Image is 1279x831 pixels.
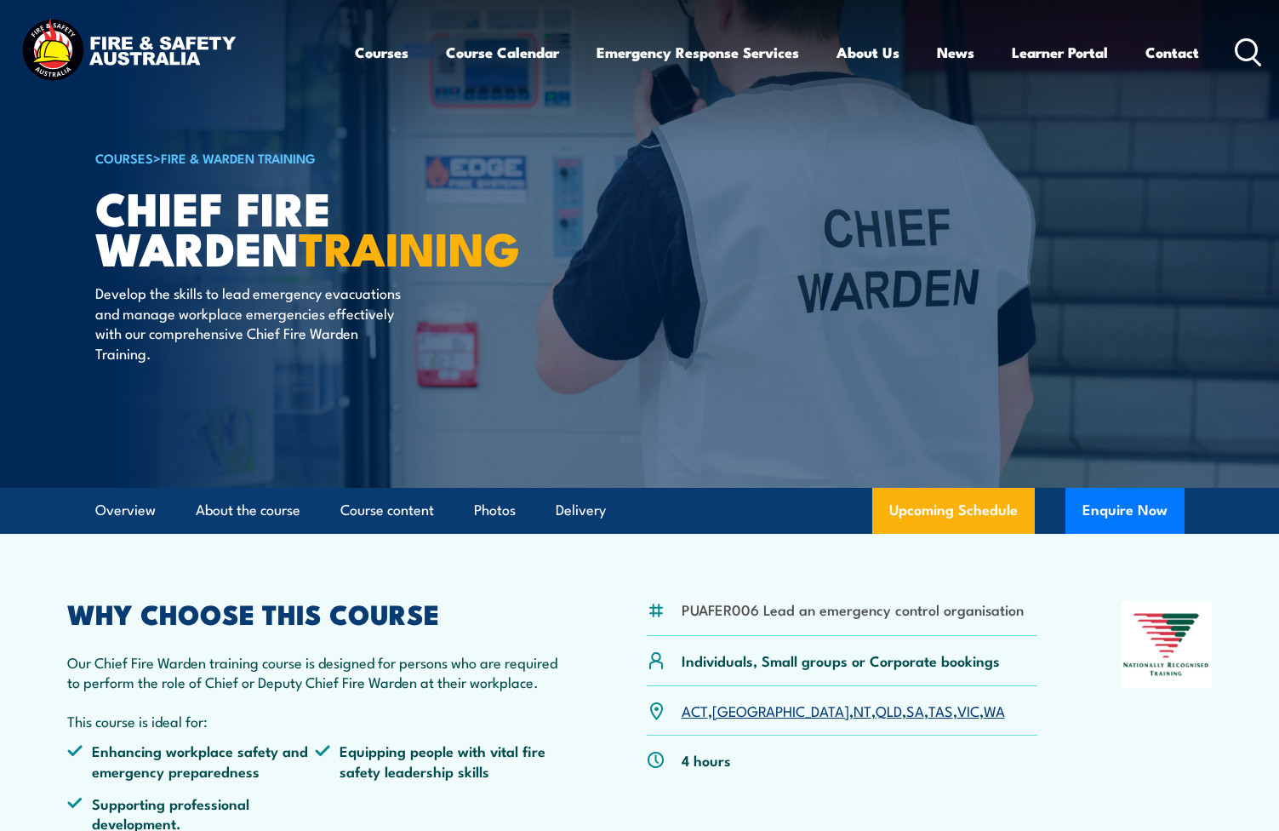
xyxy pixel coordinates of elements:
[474,488,516,533] a: Photos
[95,187,516,266] h1: Chief Fire Warden
[67,711,564,731] p: This course is ideal for:
[315,741,563,781] li: Equipping people with vital fire safety leadership skills
[854,700,871,720] a: NT
[682,599,1024,619] li: PUAFER006 Lead an emergency control organisation
[682,700,708,720] a: ACT
[876,700,902,720] a: QLD
[712,700,849,720] a: [GEOGRAPHIC_DATA]
[937,30,974,75] a: News
[95,147,516,168] h6: >
[906,700,924,720] a: SA
[872,488,1035,534] a: Upcoming Schedule
[95,148,153,167] a: COURSES
[597,30,799,75] a: Emergency Response Services
[1121,601,1213,688] img: Nationally Recognised Training logo.
[556,488,606,533] a: Delivery
[836,30,899,75] a: About Us
[355,30,408,75] a: Courses
[95,488,156,533] a: Overview
[682,650,1000,670] p: Individuals, Small groups or Corporate bookings
[67,652,564,692] p: Our Chief Fire Warden training course is designed for persons who are required to perform the rol...
[682,750,731,770] p: 4 hours
[957,700,979,720] a: VIC
[1065,488,1185,534] button: Enquire Now
[928,700,953,720] a: TAS
[196,488,300,533] a: About the course
[1012,30,1108,75] a: Learner Portal
[67,741,316,781] li: Enhancing workplace safety and emergency preparedness
[446,30,559,75] a: Course Calendar
[161,148,316,167] a: Fire & Warden Training
[340,488,434,533] a: Course content
[95,283,406,363] p: Develop the skills to lead emergency evacuations and manage workplace emergencies effectively wit...
[1145,30,1199,75] a: Contact
[67,601,564,625] h2: WHY CHOOSE THIS COURSE
[682,701,1005,720] p: , , , , , , ,
[299,211,520,282] strong: TRAINING
[984,700,1005,720] a: WA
